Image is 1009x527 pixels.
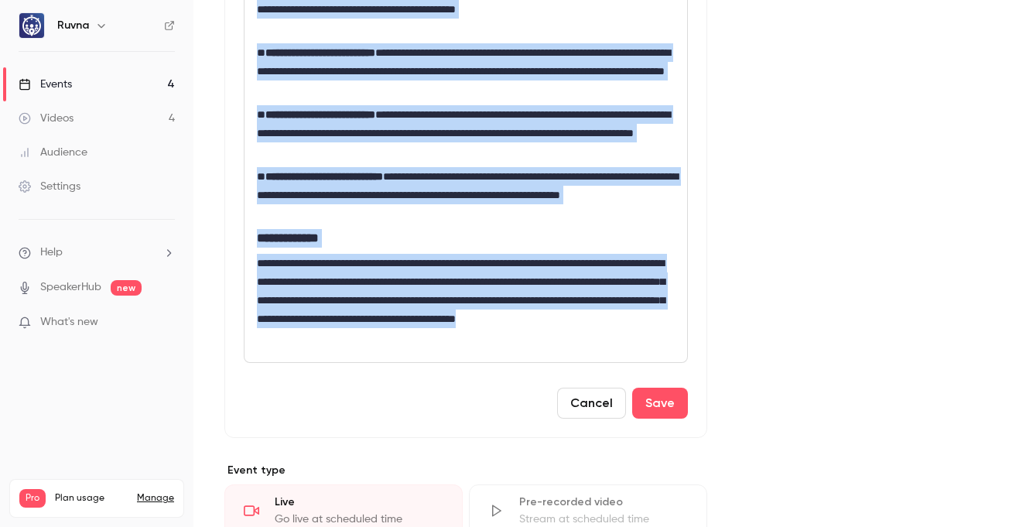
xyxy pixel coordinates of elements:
div: Go live at scheduled time [275,512,443,527]
iframe: Noticeable Trigger [156,316,175,330]
h6: Ruvna [57,18,89,33]
li: help-dropdown-opener [19,245,175,261]
span: Help [40,245,63,261]
div: Live [275,494,443,510]
span: Pro [19,489,46,508]
span: 4 [147,510,152,519]
span: What's new [40,314,98,330]
div: Stream at scheduled time [519,512,688,527]
div: Audience [19,145,87,160]
div: Videos [19,111,74,126]
p: Videos [19,508,49,522]
a: Manage [137,492,174,505]
a: SpeakerHub [40,279,101,296]
button: Cancel [557,388,626,419]
span: new [111,280,142,296]
span: Plan usage [55,492,128,505]
p: Event type [224,463,707,478]
button: Save [632,388,688,419]
p: / 150 [147,508,174,522]
img: Ruvna [19,13,44,38]
div: Pre-recorded video [519,494,688,510]
div: Settings [19,179,80,194]
div: Events [19,77,72,92]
